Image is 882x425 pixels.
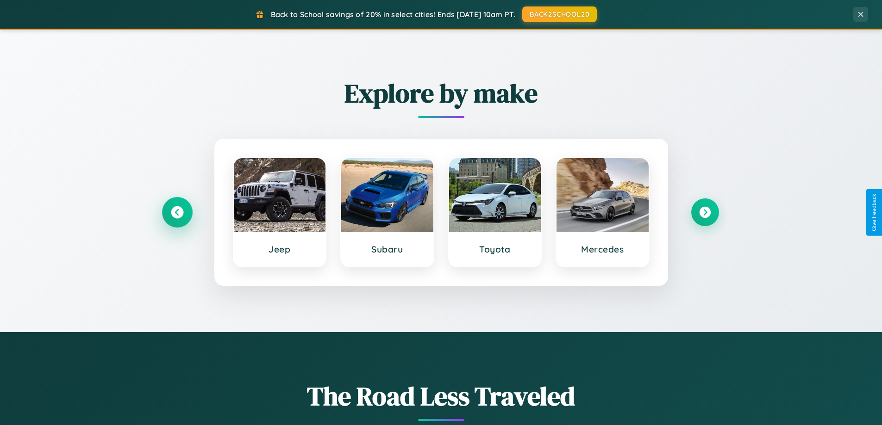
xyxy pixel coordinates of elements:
[271,10,515,19] span: Back to School savings of 20% in select cities! Ends [DATE] 10am PT.
[458,244,532,255] h3: Toyota
[163,75,719,111] h2: Explore by make
[350,244,424,255] h3: Subaru
[871,194,877,231] div: Give Feedback
[243,244,317,255] h3: Jeep
[566,244,639,255] h3: Mercedes
[163,378,719,414] h1: The Road Less Traveled
[522,6,597,22] button: BACK2SCHOOL20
